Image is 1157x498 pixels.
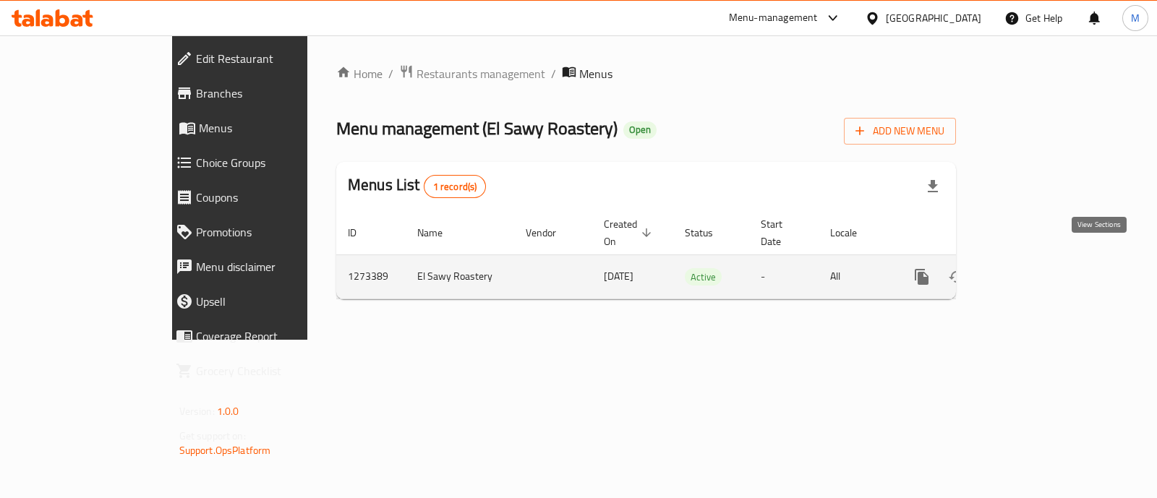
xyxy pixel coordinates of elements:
[399,64,545,83] a: Restaurants management
[623,121,657,139] div: Open
[830,224,876,241] span: Locale
[336,112,618,145] span: Menu management ( El Sawy Roastery )
[729,9,818,27] div: Menu-management
[164,145,365,180] a: Choice Groups
[179,441,271,460] a: Support.OpsPlatform
[336,254,406,299] td: 1273389
[217,402,239,421] span: 1.0.0
[893,211,1055,255] th: Actions
[196,362,354,379] span: Grocery Checklist
[164,319,365,353] a: Coverage Report
[196,258,354,275] span: Menu disclaimer
[199,119,354,137] span: Menus
[819,254,893,299] td: All
[179,402,215,421] span: Version:
[1131,10,1140,26] span: M
[164,249,365,284] a: Menu disclaimer
[424,175,487,198] div: Total records count
[551,65,556,82] li: /
[623,124,657,136] span: Open
[164,180,365,215] a: Coupons
[604,267,633,286] span: [DATE]
[424,180,486,194] span: 1 record(s)
[749,254,819,299] td: -
[886,10,981,26] div: [GEOGRAPHIC_DATA]
[196,154,354,171] span: Choice Groups
[164,353,365,388] a: Grocery Checklist
[196,327,354,345] span: Coverage Report
[855,122,944,140] span: Add New Menu
[844,118,956,145] button: Add New Menu
[939,259,974,294] button: Change Status
[348,224,375,241] span: ID
[196,293,354,310] span: Upsell
[905,259,939,294] button: more
[336,211,1055,299] table: enhanced table
[526,224,575,241] span: Vendor
[196,85,354,102] span: Branches
[579,65,612,82] span: Menus
[164,111,365,145] a: Menus
[164,284,365,319] a: Upsell
[196,189,354,206] span: Coupons
[761,215,801,250] span: Start Date
[179,426,246,445] span: Get support on:
[388,65,393,82] li: /
[164,215,365,249] a: Promotions
[915,169,950,204] div: Export file
[685,269,722,286] span: Active
[336,64,956,83] nav: breadcrumb
[348,174,486,198] h2: Menus List
[604,215,656,250] span: Created On
[685,224,732,241] span: Status
[196,50,354,67] span: Edit Restaurant
[685,268,722,286] div: Active
[417,65,545,82] span: Restaurants management
[417,224,461,241] span: Name
[164,41,365,76] a: Edit Restaurant
[406,254,514,299] td: El Sawy Roastery
[164,76,365,111] a: Branches
[196,223,354,241] span: Promotions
